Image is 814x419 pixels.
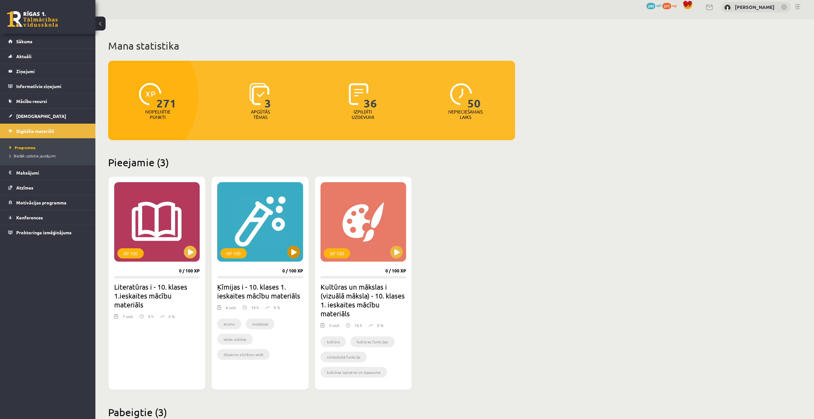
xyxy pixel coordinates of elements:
p: Apgūtās tēmas [248,109,273,120]
span: xp [672,3,676,8]
legend: Informatīvie ziņojumi [16,79,87,93]
a: [DEMOGRAPHIC_DATA] [8,109,87,123]
img: icon-clock-7be60019b62300814b6bd22b8e044499b485619524d84068768e800edab66f18.svg [450,83,472,105]
span: [DEMOGRAPHIC_DATA] [16,113,66,119]
li: kultūras funkcijas [350,336,395,347]
span: Sākums [16,38,32,44]
a: Maksājumi [8,165,87,180]
a: Sākums [8,34,87,49]
p: 18 h [251,305,259,310]
a: Rīgas 1. Tālmācības vidusskola [7,11,58,27]
h1: Mana statistika [108,39,515,52]
li: simboliskā funkcija [321,352,367,362]
legend: Ziņojumi [16,64,87,79]
span: 271 [156,83,176,109]
p: 0 % [169,313,175,319]
a: Informatīvie ziņojumi [8,79,87,93]
div: 6 uzd. [226,305,236,314]
a: Atzīmes [8,180,87,195]
span: 249 [646,3,655,9]
span: Mācību resursi [16,98,47,104]
span: 50 [467,83,481,109]
p: Nepieciešamais laiks [448,109,483,120]
h2: Pieejamie (3) [108,156,515,168]
h2: Literatūras i - 10. klases 1.ieskaites mācību materiāls [114,282,200,309]
a: Proktoringa izmēģinājums [8,225,87,240]
img: icon-completed-tasks-ad58ae20a441b2904462921112bc710f1caf180af7a3daa7317a5a94f2d26646.svg [349,83,369,105]
div: XP 100 [324,248,350,258]
h2: Kultūras un mākslas i (vizuālā māksla) - 10. klases 1. ieskaites mācību materiāls [321,282,406,318]
img: icon-learned-topics-4a711ccc23c960034f471b6e78daf4a3bad4a20eaf4de84257b87e66633f6470.svg [249,83,269,105]
li: kultūras izpratne un izpausme [321,367,387,378]
li: vielas uzbūve [217,334,253,345]
p: 0 % [377,322,383,328]
p: 0 % [274,305,280,310]
span: Biežāk uzdotie jautājumi [10,153,56,158]
p: Izpildīti uzdevumi [350,109,375,120]
h2: Ķīmijas i - 10. klases 1. ieskaites mācību materiāls [217,282,303,300]
span: 36 [364,83,377,109]
a: 249 mP [646,3,661,8]
span: Digitālie materiāli [16,128,54,134]
a: Digitālie materiāli [8,124,87,138]
li: atoms [217,319,241,329]
img: icon-xp-0682a9bc20223a9ccc6f5883a126b849a74cddfe5390d2b41b4391c66f2066e7.svg [139,83,161,105]
span: 271 [662,3,671,9]
li: molekula [246,319,274,329]
span: Konferences [16,215,43,220]
p: 18 h [355,322,362,328]
a: Programma [10,145,89,150]
p: 9 h [148,313,154,319]
div: 5 uzd. [329,322,340,332]
h2: Pabeigtie (3) [108,406,515,418]
a: Motivācijas programma [8,195,87,210]
a: Konferences [8,210,87,225]
span: Aktuāli [16,53,31,59]
legend: Maksājumi [16,165,87,180]
li: kultūra [321,336,346,347]
span: Programma [10,145,36,150]
div: XP 100 [220,248,247,258]
a: 271 xp [662,3,679,8]
a: Mācību resursi [8,94,87,108]
span: mP [656,3,661,8]
a: Biežāk uzdotie jautājumi [10,153,89,159]
p: Nopelnītie punkti [145,109,170,120]
div: XP 100 [117,248,144,258]
span: Proktoringa izmēģinājums [16,230,72,235]
img: Klāvs Krūziņš [724,4,731,11]
span: Motivācijas programma [16,200,66,205]
a: Aktuāli [8,49,87,64]
span: Atzīmes [16,185,33,190]
a: [PERSON_NAME] [735,4,775,10]
a: Ziņojumi [8,64,87,79]
span: 3 [265,83,271,109]
div: 7 uzd. [123,313,133,323]
li: disperso sistēmu veidi [217,349,270,360]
